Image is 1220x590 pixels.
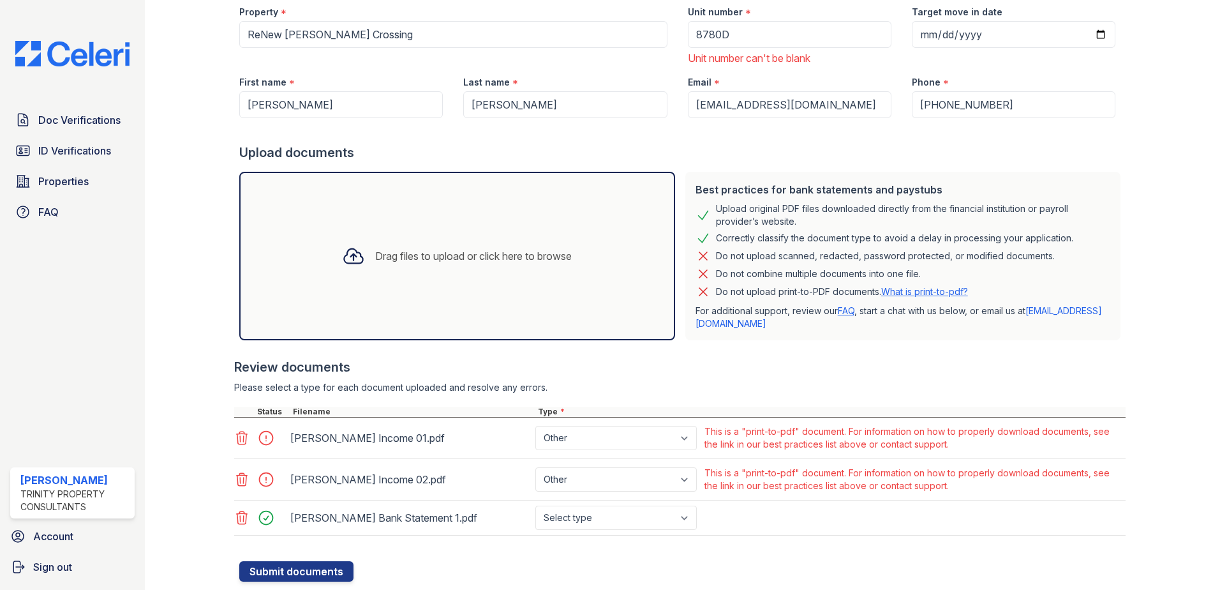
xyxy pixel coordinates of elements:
div: [PERSON_NAME] Income 02.pdf [290,469,530,490]
a: What is print-to-pdf? [881,286,968,297]
label: Phone [912,76,941,89]
label: Email [688,76,711,89]
span: Properties [38,174,89,189]
div: Upload original PDF files downloaded directly from the financial institution or payroll provider’... [716,202,1111,228]
div: Do not combine multiple documents into one file. [716,266,921,282]
a: FAQ [10,199,135,225]
label: Unit number [688,6,743,19]
p: Do not upload print-to-PDF documents. [716,285,968,298]
img: CE_Logo_Blue-a8612792a0a2168367f1c8372b55b34899dd931a85d93a1a3d3e32e68fde9ad4.png [5,41,140,66]
a: Sign out [5,554,140,580]
div: [PERSON_NAME] Income 01.pdf [290,428,530,448]
span: FAQ [38,204,59,220]
div: Please select a type for each document uploaded and resolve any errors. [234,381,1126,394]
div: [PERSON_NAME] Bank Statement 1.pdf [290,508,530,528]
a: FAQ [838,305,854,316]
label: Last name [463,76,510,89]
span: Account [33,529,73,544]
div: Do not upload scanned, redacted, password protected, or modified documents. [716,248,1055,264]
div: This is a "print-to-pdf" document. For information on how to properly download documents, see the... [704,467,1123,492]
span: Sign out [33,559,72,575]
p: For additional support, review our , start a chat with us below, or email us at [696,305,1111,330]
div: Filename [290,407,535,417]
label: Target move in date [912,6,1002,19]
div: Correctly classify the document type to avoid a delay in processing your application. [716,231,1073,246]
label: First name [239,76,286,89]
a: ID Verifications [10,138,135,163]
div: Trinity Property Consultants [20,488,130,513]
a: Properties [10,169,135,194]
div: [PERSON_NAME] [20,473,130,488]
span: Doc Verifications [38,112,121,128]
div: Drag files to upload or click here to browse [375,248,572,264]
div: Status [255,407,290,417]
div: Review documents [234,358,1126,376]
a: Account [5,524,140,549]
div: This is a "print-to-pdf" document. For information on how to properly download documents, see the... [704,425,1123,451]
div: Upload documents [239,144,1126,162]
div: Unit number can't be blank [688,50,891,66]
button: Submit documents [239,561,353,582]
div: Type [535,407,1126,417]
div: Best practices for bank statements and paystubs [696,182,1111,197]
a: Doc Verifications [10,107,135,133]
label: Property [239,6,278,19]
span: ID Verifications [38,143,111,158]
